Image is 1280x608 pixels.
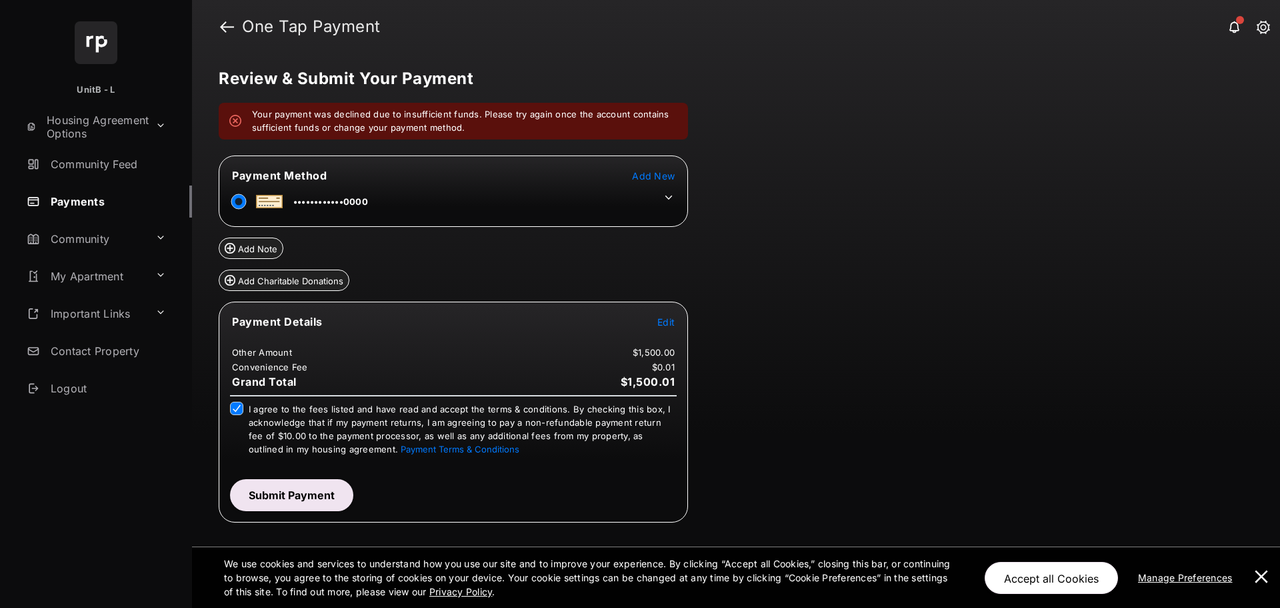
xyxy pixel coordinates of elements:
[242,19,381,35] strong: One Tap Payment
[651,361,675,373] td: $0.01
[232,375,297,388] span: Grand Total
[21,298,150,330] a: Important Links
[231,361,309,373] td: Convenience Fee
[232,315,323,328] span: Payment Details
[632,169,675,182] button: Add New
[429,586,492,597] u: Privacy Policy
[21,335,192,367] a: Contact Property
[230,479,353,511] button: Submit Payment
[985,562,1118,594] button: Accept all Cookies
[401,444,519,454] button: I agree to the fees listed and have read and accept the terms & conditions. By checking this box,...
[75,21,117,64] img: svg+xml;base64,PHN2ZyB4bWxucz0iaHR0cDovL3d3dy53My5vcmcvMjAwMC9zdmciIHdpZHRoPSI2NCIgaGVpZ2h0PSI2NC...
[219,238,283,259] button: Add Note
[21,186,192,218] a: Payments
[657,316,675,328] span: Edit
[77,83,115,97] p: UnitB - L
[219,270,349,291] button: Add Charitable Donations
[621,375,675,388] span: $1,500.01
[1138,572,1238,583] u: Manage Preferences
[21,372,192,404] a: Logout
[249,404,671,454] span: I agree to the fees listed and have read and accept the terms & conditions. By checking this box,...
[632,346,675,358] td: $1,500.00
[232,169,327,182] span: Payment Method
[657,315,675,328] button: Edit
[21,223,150,255] a: Community
[21,148,192,180] a: Community Feed
[21,260,150,292] a: My Apartment
[632,170,675,182] span: Add New
[219,71,1243,87] h5: Review & Submit Your Payment
[224,557,957,599] p: We use cookies and services to understand how you use our site and to improve your experience. By...
[293,196,368,207] span: ••••••••••••0000
[252,108,677,134] em: Your payment was declined due to insufficient funds. Please try again once the account contains s...
[231,346,293,358] td: Other Amount
[21,111,150,143] a: Housing Agreement Options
